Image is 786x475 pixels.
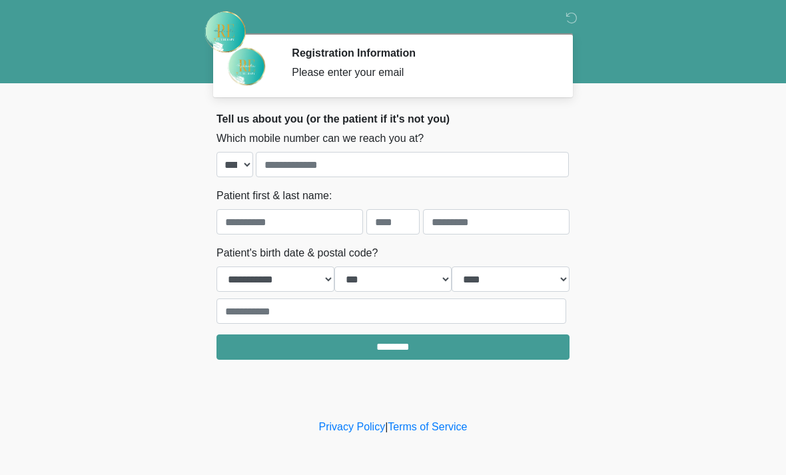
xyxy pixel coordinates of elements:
h2: Tell us about you (or the patient if it's not you) [216,113,570,125]
div: Please enter your email [292,65,550,81]
a: Privacy Policy [319,421,386,432]
img: Agent Avatar [226,47,266,87]
img: Rehydrate Aesthetics & Wellness Logo [203,10,247,54]
label: Patient first & last name: [216,188,332,204]
a: Terms of Service [388,421,467,432]
label: Which mobile number can we reach you at? [216,131,424,147]
a: | [385,421,388,432]
label: Patient's birth date & postal code? [216,245,378,261]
